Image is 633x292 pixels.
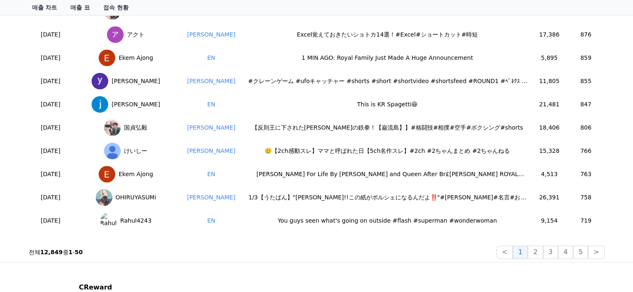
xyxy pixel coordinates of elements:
[531,93,567,116] td: 21,481
[187,123,235,132] button: [PERSON_NAME]
[100,212,117,229] img: Rahul4243
[567,23,605,46] td: 876
[531,116,567,139] td: 18,406
[116,193,156,202] span: OHIRUYASUMi
[543,245,558,259] button: 3
[99,49,115,66] img: Ekem Ajong
[558,245,573,259] button: 4
[567,116,605,139] td: 806
[29,162,73,186] td: [DATE]
[69,249,73,255] strong: 1
[29,93,73,116] td: [DATE]
[247,54,528,62] div: 1 MIN AGO: Royal Family Just Made A Huge Announcement
[187,193,235,202] button: [PERSON_NAME]
[531,186,567,209] td: 26,391
[29,248,83,256] p: 전체 중 -
[69,246,94,253] span: Messages
[567,93,605,116] td: 847
[513,245,528,259] button: 1
[247,147,528,155] div: 🥲【2ch感動スレ】ママと呼ばれた日【5ch名作スレ】#2ch #2ちゃんまとめ #2ちゃんねる
[207,170,215,179] button: EN
[124,123,147,132] span: 国貞弘毅
[107,233,160,254] a: Settings
[2,233,55,254] a: Home
[247,30,528,39] div: Excel覚えておきたいショトカ14選！#Excel#ショートカット#時短
[567,46,605,69] td: 859
[531,209,567,232] td: 9,154
[531,162,567,186] td: 4,513
[247,170,528,179] div: [PERSON_NAME] For Life By [PERSON_NAME] and Queen After Br£[PERSON_NAME] ROYAL Protocol With [PER...
[107,26,124,43] img: アクト
[74,249,82,255] strong: 50
[104,142,121,159] img: けいしー
[588,245,604,259] button: >
[123,245,144,252] span: Settings
[567,139,605,162] td: 766
[531,69,567,93] td: 11,805
[207,100,215,109] button: EN
[29,139,73,162] td: [DATE]
[531,46,567,69] td: 5,895
[247,123,528,132] div: 【反則王に下された[PERSON_NAME]の鉄拳！【巌流島】】#格闘技#相撲#空手#ボクシング#shorts
[567,69,605,93] td: 855
[531,139,567,162] td: 15,328
[29,116,73,139] td: [DATE]
[92,73,108,89] img: yuto kinugawa
[187,30,235,39] button: [PERSON_NAME]
[573,245,588,259] button: 5
[119,54,153,62] span: Ekem Ajong
[29,209,73,232] td: [DATE]
[247,216,528,225] div: You guys seen what's going on outside #flash #superman #wonderwoman
[29,69,73,93] td: [DATE]
[120,216,151,225] span: Rahul4243
[96,189,112,206] img: OHIRUYASUMi
[567,209,605,232] td: 719
[567,186,605,209] td: 758
[112,77,160,86] span: [PERSON_NAME]
[119,170,153,179] span: Ekem Ajong
[187,77,235,86] button: [PERSON_NAME]
[567,162,605,186] td: 763
[247,193,528,202] div: 1/3【うたばん】"[PERSON_NAME]!!この紙がポルシェになるんだよ‼️"#[PERSON_NAME]#名言#おもしろ#トーク#[PERSON_NAME]#とんねるず#[PERSON_...
[207,54,215,62] button: EN
[104,119,121,136] img: 国貞弘毅
[247,100,528,109] div: This is KR Spagetti😆
[531,23,567,46] td: 17,386
[40,249,63,255] strong: 12,849
[528,245,543,259] button: 2
[55,233,107,254] a: Messages
[496,245,513,259] button: <
[21,245,36,252] span: Home
[124,147,147,155] span: けいしー
[29,46,73,69] td: [DATE]
[99,166,115,182] img: Ekem Ajong
[127,30,144,39] span: アクト
[92,96,108,113] img: jihwan kim
[112,100,160,109] span: [PERSON_NAME]
[247,77,528,86] div: #クレーンゲーム #ufoキャッチャー #shorts #short #shortvideo #shortsfeed #ROUND1 #ﾍﾞﾈｸｽ #クレゲ #フィギュア #ぬいぐるみ #ゲーム
[29,23,73,46] td: [DATE]
[207,216,215,225] button: EN
[29,186,73,209] td: [DATE]
[187,147,235,155] button: [PERSON_NAME]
